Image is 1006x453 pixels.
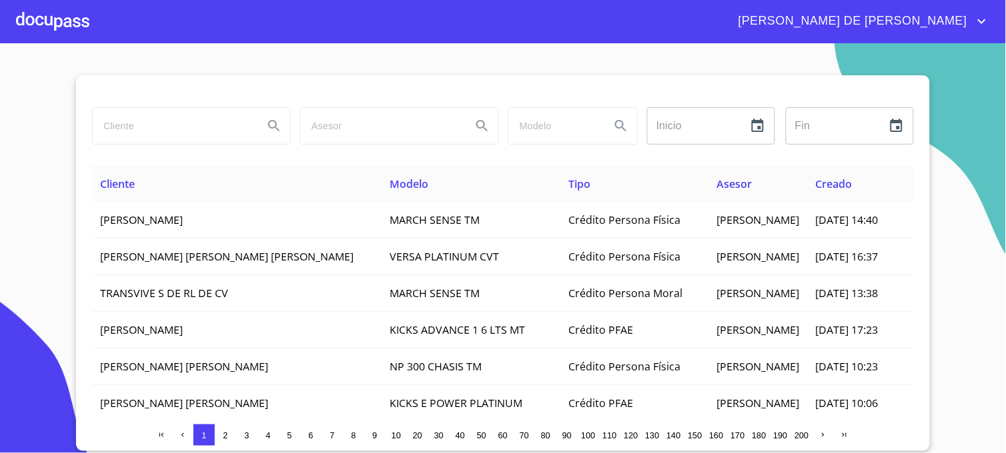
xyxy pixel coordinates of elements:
button: 200 [791,424,813,446]
span: 5 [287,430,292,440]
button: 6 [300,424,322,446]
span: 20 [413,430,422,440]
span: 190 [773,430,787,440]
span: [DATE] 17:23 [815,322,878,337]
span: KICKS ADVANCE 1 6 LTS MT [390,322,525,337]
span: [DATE] 10:06 [815,396,878,410]
span: Crédito Persona Física [569,213,681,227]
button: 50 [471,424,492,446]
span: KICKS E POWER PLATINUM [390,396,522,410]
span: 180 [752,430,766,440]
span: Crédito Persona Física [569,249,681,264]
span: 2 [223,430,227,440]
span: 6 [308,430,313,440]
span: 60 [498,430,508,440]
span: [PERSON_NAME] [716,249,799,264]
span: [DATE] 16:37 [815,249,878,264]
button: Search [258,110,290,142]
button: 120 [620,424,642,446]
span: MARCH SENSE TM [390,213,480,227]
span: 140 [666,430,680,440]
span: NP 300 CHASIS TM [390,359,482,374]
button: 80 [535,424,556,446]
span: 130 [645,430,659,440]
span: MARCH SENSE TM [390,286,480,300]
span: [PERSON_NAME] [716,286,799,300]
span: 10 [392,430,401,440]
span: 7 [330,430,334,440]
button: 30 [428,424,450,446]
span: [PERSON_NAME] [716,213,799,227]
span: Crédito Persona Física [569,359,681,374]
button: 7 [322,424,343,446]
span: 1 [201,430,206,440]
span: [PERSON_NAME] [716,322,799,337]
button: 60 [492,424,514,446]
button: 20 [407,424,428,446]
button: Search [466,110,498,142]
span: 200 [795,430,809,440]
input: search [93,108,253,144]
span: 110 [602,430,616,440]
span: 9 [372,430,377,440]
span: 70 [520,430,529,440]
span: Cliente [100,177,135,191]
span: 4 [266,430,270,440]
span: 120 [624,430,638,440]
button: 100 [578,424,599,446]
span: [PERSON_NAME] DE [PERSON_NAME] [728,11,974,32]
button: 170 [727,424,748,446]
button: Search [605,110,637,142]
button: 90 [556,424,578,446]
button: 40 [450,424,471,446]
span: Creado [815,177,852,191]
span: 170 [730,430,744,440]
span: 3 [244,430,249,440]
span: Asesor [716,177,752,191]
button: 160 [706,424,727,446]
button: 180 [748,424,770,446]
button: 3 [236,424,258,446]
span: [PERSON_NAME] [716,359,799,374]
input: search [509,108,600,144]
span: 50 [477,430,486,440]
span: 160 [709,430,723,440]
button: 4 [258,424,279,446]
span: 100 [581,430,595,440]
span: Tipo [569,177,591,191]
span: [PERSON_NAME] [100,213,183,227]
span: TRANSVIVE S DE RL DE CV [100,286,228,300]
span: Crédito PFAE [569,322,634,337]
button: 10 [386,424,407,446]
span: [DATE] 10:23 [815,359,878,374]
span: Crédito Persona Moral [569,286,683,300]
span: 80 [541,430,550,440]
button: 5 [279,424,300,446]
button: 140 [663,424,684,446]
button: 190 [770,424,791,446]
span: Modelo [390,177,428,191]
span: 40 [456,430,465,440]
button: 130 [642,424,663,446]
button: account of current user [728,11,990,32]
span: 30 [434,430,444,440]
span: [PERSON_NAME] [PERSON_NAME] [100,396,268,410]
button: 150 [684,424,706,446]
span: [DATE] 13:38 [815,286,878,300]
button: 9 [364,424,386,446]
span: [PERSON_NAME] [100,322,183,337]
span: 8 [351,430,356,440]
button: 8 [343,424,364,446]
span: 150 [688,430,702,440]
span: 90 [562,430,572,440]
span: [PERSON_NAME] [PERSON_NAME] [100,359,268,374]
span: Crédito PFAE [569,396,634,410]
button: 70 [514,424,535,446]
input: search [301,108,461,144]
button: 110 [599,424,620,446]
span: VERSA PLATINUM CVT [390,249,499,264]
button: 2 [215,424,236,446]
span: [PERSON_NAME] [PERSON_NAME] [PERSON_NAME] [100,249,354,264]
button: 1 [193,424,215,446]
span: [PERSON_NAME] [716,396,799,410]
